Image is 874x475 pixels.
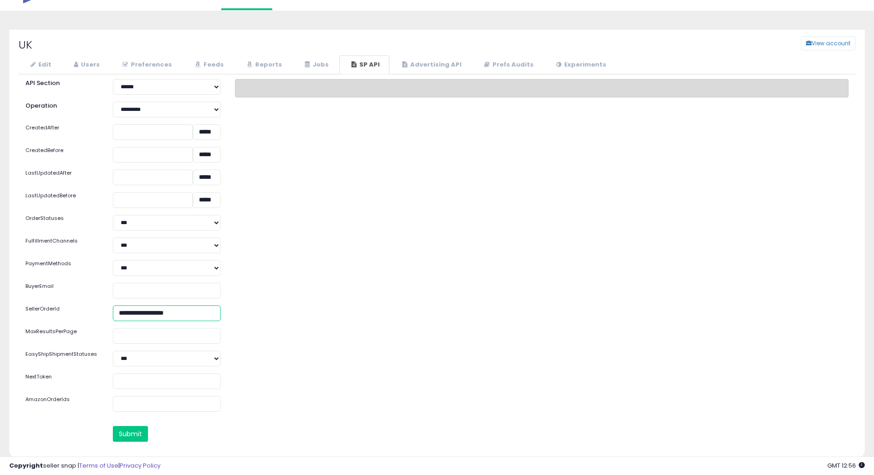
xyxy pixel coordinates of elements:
[18,396,106,403] label: AmazonOrderIds
[472,55,543,74] a: Prefs Audits
[18,260,106,268] label: PaymentMethods
[18,215,106,222] label: OrderStatuses
[18,237,106,245] label: FulfillmentChannels
[544,55,616,74] a: Experiments
[827,461,865,470] span: 2025-09-8 12:56 GMT
[111,55,182,74] a: Preferences
[339,55,389,74] a: SP API
[18,55,61,74] a: Edit
[113,426,148,442] button: Submit
[79,461,118,470] a: Terms of Use
[794,37,808,50] a: View account
[18,102,106,110] label: Operation
[183,55,234,74] a: Feeds
[18,328,106,335] label: MaxResultsPerPage
[390,55,471,74] a: Advertising API
[18,373,106,381] label: NextToken
[18,351,106,358] label: EasyShipShipmentStatuses
[18,192,106,200] label: LastUpdatedBefore
[293,55,339,74] a: Jobs
[9,462,160,470] div: seller snap | |
[18,170,106,177] label: LastUpdatedAfter
[120,461,160,470] a: Privacy Policy
[18,147,106,154] label: CreatedBefore
[18,79,106,88] label: API Section
[801,37,856,50] button: View account
[62,55,110,74] a: Users
[18,124,106,132] label: CreatedAfter
[18,305,106,313] label: SellerOrderId
[18,283,106,290] label: BuyerEmail
[12,39,366,51] h2: UK
[234,55,292,74] a: Reports
[9,461,43,470] strong: Copyright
